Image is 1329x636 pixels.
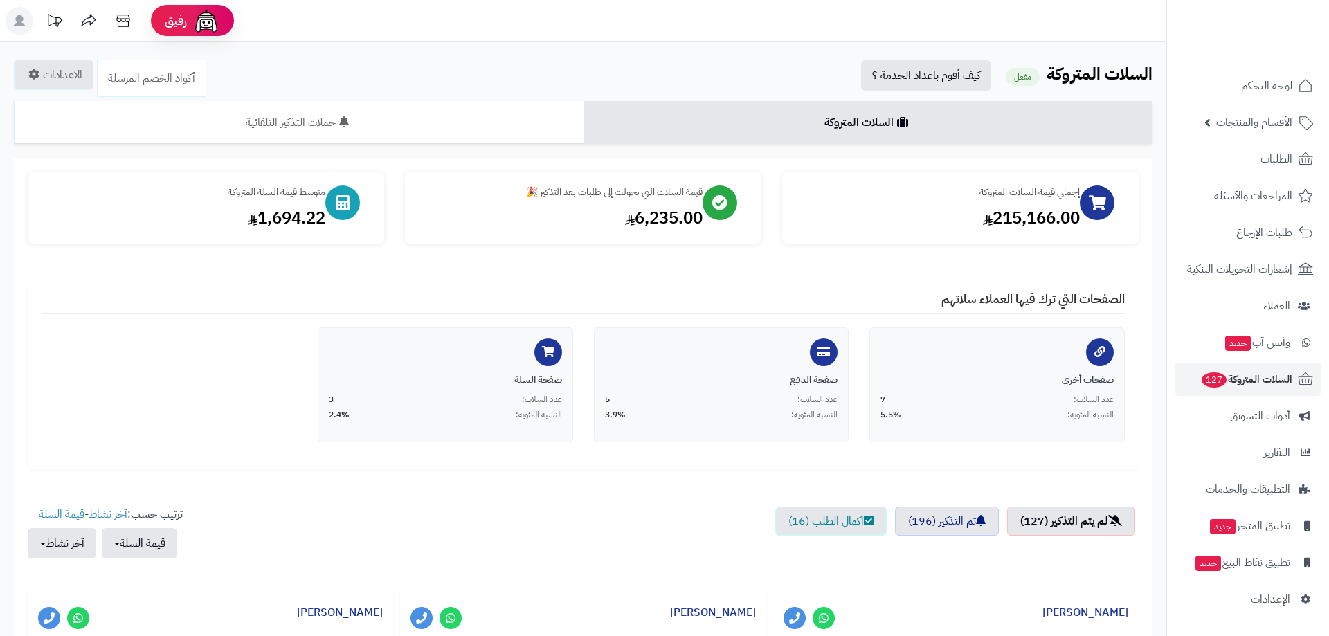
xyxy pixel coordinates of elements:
a: [PERSON_NAME] [1042,604,1128,621]
div: قيمة السلات التي تحولت إلى طلبات بعد التذكير 🎉 [419,185,703,199]
a: الاعدادات [14,60,93,90]
div: متوسط قيمة السلة المتروكة [42,185,325,199]
a: السلات المتروكة [584,101,1153,144]
span: التقارير [1264,443,1290,462]
a: التقارير [1175,436,1321,469]
a: حملات التذكير التلقائية [14,101,584,144]
span: النسبة المئوية: [516,409,562,421]
span: عدد السلات: [1074,394,1114,406]
span: المراجعات والأسئلة [1214,186,1292,206]
div: 1,694.22 [42,206,325,230]
a: [PERSON_NAME] [670,604,756,621]
a: تحديثات المنصة [37,7,71,38]
a: اكمال الطلب (16) [775,507,887,536]
div: 215,166.00 [796,206,1080,230]
a: آخر نشاط [89,506,127,523]
button: آخر نشاط [28,528,96,558]
a: قيمة السلة [39,506,84,523]
div: صفحة السلة [329,373,562,387]
a: أدوات التسويق [1175,399,1321,433]
span: 3 [329,394,334,406]
span: السلات المتروكة [1200,370,1292,389]
a: التطبيقات والخدمات [1175,473,1321,506]
span: الأقسام والمنتجات [1216,113,1292,132]
a: العملاء [1175,289,1321,322]
a: الإعدادات [1175,583,1321,616]
span: جديد [1210,519,1236,534]
a: السلات المتروكة127 [1175,363,1321,396]
span: 7 [880,394,885,406]
a: تم التذكير (196) [895,507,999,536]
span: أدوات التسويق [1230,406,1290,426]
a: طلبات الإرجاع [1175,216,1321,249]
span: 5 [605,394,610,406]
button: قيمة السلة [102,528,177,558]
ul: ترتيب حسب: - [28,507,183,558]
span: إشعارات التحويلات البنكية [1187,260,1292,279]
span: 2.4% [329,409,350,421]
span: النسبة المئوية: [791,409,838,421]
span: وآتس آب [1224,333,1290,352]
a: تطبيق المتجرجديد [1175,509,1321,543]
img: ai-face.png [192,7,220,35]
span: التطبيقات والخدمات [1206,480,1290,499]
a: الطلبات [1175,143,1321,176]
a: كيف أقوم باعداد الخدمة ؟ [861,60,991,91]
a: تطبيق نقاط البيعجديد [1175,546,1321,579]
span: تطبيق المتجر [1209,516,1290,536]
img: logo-2.png [1235,18,1316,47]
a: [PERSON_NAME] [297,604,383,621]
h4: الصفحات التي ترك فيها العملاء سلاتهم [42,292,1125,314]
div: صفحة الدفع [605,373,838,387]
span: تطبيق نقاط البيع [1194,553,1290,572]
div: إجمالي قيمة السلات المتروكة [796,185,1080,199]
span: طلبات الإرجاع [1236,223,1292,242]
span: 5.5% [880,409,901,421]
b: السلات المتروكة [1047,62,1152,87]
span: العملاء [1263,296,1290,316]
span: جديد [1225,336,1251,351]
span: 127 [1200,372,1227,388]
span: لوحة التحكم [1241,76,1292,96]
span: عدد السلات: [797,394,838,406]
a: أكواد الخصم المرسلة [97,60,206,97]
span: رفيق [165,12,187,29]
span: النسبة المئوية: [1067,409,1114,421]
a: لم يتم التذكير (127) [1007,507,1135,536]
span: 3.9% [605,409,626,421]
a: المراجعات والأسئلة [1175,179,1321,212]
span: الإعدادات [1251,590,1290,609]
div: صفحات أخرى [880,373,1114,387]
span: جديد [1195,556,1221,571]
div: 6,235.00 [419,206,703,230]
span: الطلبات [1260,149,1292,169]
a: وآتس آبجديد [1175,326,1321,359]
small: مفعل [1006,68,1040,86]
a: إشعارات التحويلات البنكية [1175,253,1321,286]
span: عدد السلات: [522,394,562,406]
a: لوحة التحكم [1175,69,1321,102]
